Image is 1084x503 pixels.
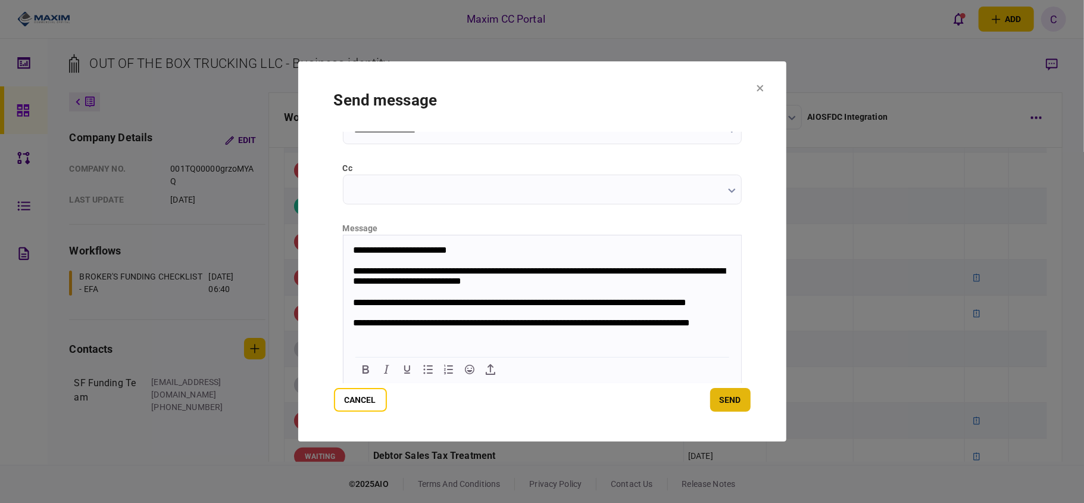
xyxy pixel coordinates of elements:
button: Italic [376,361,396,378]
button: send [710,388,751,412]
button: Cancel [334,388,387,412]
h1: send message [334,91,751,109]
button: Emojis [460,361,480,378]
button: Underline [397,361,417,378]
iframe: Rich Text Area [343,235,741,355]
label: cc [343,162,742,175]
button: Bullet list [418,361,438,378]
button: Numbered list [439,361,459,378]
input: cc [343,175,742,204]
div: message [343,222,742,235]
button: Bold [355,361,376,378]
